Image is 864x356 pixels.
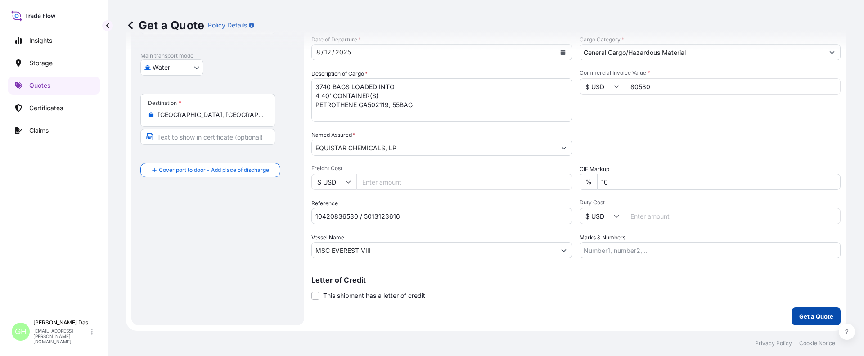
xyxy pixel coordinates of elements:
[580,174,597,190] div: %
[580,199,841,206] span: Duty Cost
[311,165,572,172] span: Freight Cost
[29,59,53,68] p: Storage
[556,45,570,59] button: Calendar
[29,36,52,45] p: Insights
[208,21,247,30] p: Policy Details
[8,32,100,50] a: Insights
[140,52,295,59] p: Main transport mode
[15,327,27,336] span: GH
[356,174,572,190] input: Enter amount
[29,126,49,135] p: Claims
[580,242,841,258] input: Number1, number2,...
[625,78,841,95] input: Type amount
[312,242,556,258] input: Type to search vessel name or IMO
[126,18,204,32] p: Get a Quote
[824,44,840,60] button: Show suggestions
[33,328,89,344] p: [EMAIL_ADDRESS][PERSON_NAME][DOMAIN_NAME]
[799,340,835,347] a: Cookie Notice
[311,208,572,224] input: Your internal reference
[140,129,275,145] input: Text to appear on certificate
[580,69,841,77] span: Commercial Invoice Value
[311,131,355,140] label: Named Assured
[148,99,181,107] div: Destination
[755,340,792,347] a: Privacy Policy
[311,276,841,284] p: Letter of Credit
[556,242,572,258] button: Show suggestions
[315,47,321,58] div: month,
[311,199,338,208] label: Reference
[580,233,625,242] label: Marks & Numbers
[8,99,100,117] a: Certificates
[324,47,332,58] div: day,
[29,81,50,90] p: Quotes
[159,166,269,175] span: Cover port to door - Add place of discharge
[580,44,824,60] input: Select a commodity type
[140,163,280,177] button: Cover port to door - Add place of discharge
[29,104,63,113] p: Certificates
[311,233,344,242] label: Vessel Name
[8,77,100,95] a: Quotes
[332,47,334,58] div: /
[597,174,841,190] input: Enter percentage
[799,312,833,321] p: Get a Quote
[158,110,264,119] input: Destination
[33,319,89,326] p: [PERSON_NAME] Das
[323,291,425,300] span: This shipment has a letter of credit
[580,165,609,174] label: CIF Markup
[334,47,352,58] div: year,
[8,122,100,140] a: Claims
[140,59,203,76] button: Select transport
[8,54,100,72] a: Storage
[311,69,368,78] label: Description of Cargo
[153,63,170,72] span: Water
[625,208,841,224] input: Enter amount
[312,140,556,156] input: Full name
[556,140,572,156] button: Show suggestions
[321,47,324,58] div: /
[792,307,841,325] button: Get a Quote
